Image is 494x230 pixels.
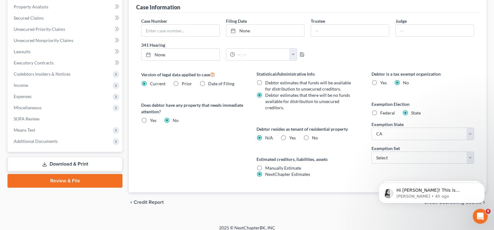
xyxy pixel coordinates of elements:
[14,94,31,99] span: Expenses
[372,71,474,77] label: Debtor is a tax exempt organization
[150,118,156,123] span: Yes
[311,25,389,36] input: --
[257,126,359,132] label: Debtor resides as tenant of residential property
[411,110,421,115] span: State
[14,116,40,121] span: SOFA Review
[129,200,164,205] button: chevron_left Credit Report
[257,71,359,77] label: Statistical/Administrative Info
[27,24,108,30] p: Message from Lindsey, sent 4h ago
[235,49,290,60] input: -- : --
[473,209,488,224] iframe: Intercom live chat
[372,121,404,128] label: Exemption State
[14,71,70,77] span: Codebtors Insiders & Notices
[403,80,409,85] span: No
[9,1,122,12] a: Property Analysis
[265,171,310,177] span: NextChapter Estimates
[141,25,219,36] input: Enter case number...
[141,18,167,24] label: Case Number
[14,60,54,65] span: Executory Contracts
[14,26,65,32] span: Unsecured Priority Claims
[14,4,48,9] span: Property Analysis
[14,38,73,43] span: Unsecured Nonpriority Claims
[136,3,180,11] div: Case Information
[14,138,58,144] span: Additional Documents
[208,81,234,86] span: Date of Filing
[9,24,122,35] a: Unsecured Priority Claims
[7,174,122,188] a: Review & File
[380,110,395,115] span: Federal
[265,165,301,171] span: Manually Estimate
[134,200,164,205] span: Credit Report
[265,80,351,92] span: Debtor estimates that funds will be available for distribution to unsecured creditors.
[372,145,400,152] label: Exemption Set
[9,46,122,57] a: Lawsuits
[380,80,387,85] span: Yes
[141,49,219,60] a: None
[129,200,134,205] i: chevron_left
[14,105,41,110] span: Miscellaneous
[141,102,244,115] label: Does debtor have any property that needs immediate attention?
[173,118,179,123] span: No
[9,35,122,46] a: Unsecured Nonpriority Claims
[369,170,494,213] iframe: Intercom notifications message
[396,25,474,36] input: --
[486,209,491,214] span: 8
[226,25,304,36] a: None
[14,15,44,21] span: Secured Claims
[9,113,122,124] a: SOFA Review
[372,101,474,107] label: Exemption Election
[289,135,296,140] span: Yes
[9,12,122,24] a: Secured Claims
[311,18,325,24] label: Trustee
[265,135,273,140] span: N/A
[396,18,407,24] label: Judge
[14,127,35,133] span: Means Test
[226,18,247,24] label: Filing Date
[27,18,104,60] span: Hi [PERSON_NAME]! This is something our team would need to add on the back end. Can you let me kn...
[14,49,31,54] span: Lawsuits
[141,71,244,78] label: Version of legal data applied to case
[14,82,28,88] span: Income
[7,157,122,171] a: Download & Print
[150,81,165,86] span: Current
[265,92,350,110] span: Debtor estimates that there will be no funds available for distribution to unsecured creditors.
[9,57,122,68] a: Executory Contracts
[312,135,318,140] span: No
[257,156,359,162] label: Estimated creditors, liabilities, assets
[138,42,308,48] label: 341 Hearing
[182,81,192,86] span: Prior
